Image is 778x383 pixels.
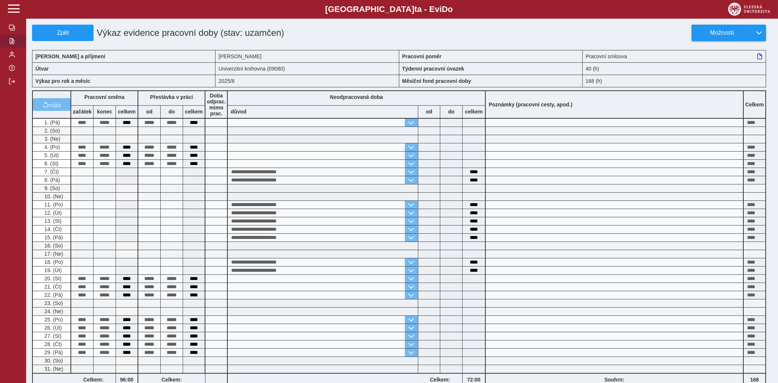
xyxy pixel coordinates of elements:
span: 31. (Ne) [43,366,63,372]
span: 20. (St) [43,275,62,281]
div: Pracovní smlouva [583,50,766,62]
div: 2025/8 [215,75,399,87]
span: Zpět [35,29,90,36]
span: 16. (So) [43,243,63,249]
span: 7. (Čt) [43,169,59,175]
b: celkem [463,109,485,115]
span: D [442,4,448,14]
span: 28. (Čt) [43,341,62,347]
span: 30. (So) [43,358,63,364]
b: začátek [71,109,93,115]
b: Doba odprac. mimo prac. [207,93,226,116]
span: 15. (Pá) [43,234,63,240]
b: Pracovní směna [84,94,124,100]
b: Výkaz pro rok a měsíc [35,78,90,84]
span: 4. (Po) [43,144,60,150]
button: Zpět [32,25,94,41]
b: Pracovní poměr [402,53,442,59]
b: Poznámky (pracovní cesty, apod.) [486,102,576,108]
b: Přestávka v práci [150,94,193,100]
div: 40 (h) [583,62,766,75]
b: Celkem [745,102,764,108]
span: 6. (St) [43,161,59,166]
b: do [440,109,462,115]
b: konec [94,109,116,115]
span: 27. (St) [43,333,62,339]
b: Celkem: [138,377,205,383]
span: t [414,4,417,14]
b: Týdenní pracovní úvazek [402,66,464,72]
b: Útvar [35,66,49,72]
b: Měsíční fond pracovní doby [402,78,471,84]
span: 19. (Út) [43,267,62,273]
b: 96:00 [116,377,138,383]
b: Celkem: [71,377,116,383]
span: 14. (Čt) [43,226,62,232]
div: [PERSON_NAME] [215,50,399,62]
b: do [161,109,183,115]
span: 21. (Čt) [43,284,62,290]
span: 13. (St) [43,218,62,224]
b: celkem [183,109,205,115]
b: Celkem: [418,377,462,383]
span: 1. (Pá) [43,119,60,125]
h1: Výkaz evidence pracovní doby (stav: uzamčen) [94,25,340,41]
span: 12. (Út) [43,210,62,216]
b: Souhrn: [604,377,624,383]
b: 72:00 [463,377,485,383]
b: 168 [744,377,765,383]
div: Univerzitní knihovna (09080) [215,62,399,75]
b: Neodpracovaná doba [330,94,383,100]
b: od [138,109,160,115]
span: 10. (Ne) [43,193,63,199]
b: [GEOGRAPHIC_DATA] a - Evi [22,4,756,14]
button: vrátit [33,98,70,111]
span: 29. (Pá) [43,349,63,355]
span: 8. (Pá) [43,177,60,183]
span: o [448,4,453,14]
span: Možnosti [698,29,746,36]
span: 11. (Po) [43,202,63,208]
span: vrátit [48,102,61,108]
b: [PERSON_NAME] a příjmení [35,53,105,59]
button: Možnosti [692,25,752,41]
img: logo_web_su.png [728,3,770,16]
span: 17. (Ne) [43,251,63,257]
span: 18. (Po) [43,259,63,265]
span: 9. (So) [43,185,60,191]
span: 25. (Po) [43,317,63,323]
div: 168 (h) [583,75,766,87]
span: 24. (Ne) [43,308,63,314]
span: 26. (Út) [43,325,62,331]
span: 5. (Út) [43,152,59,158]
b: důvod [231,109,246,115]
span: 3. (Ne) [43,136,60,142]
span: 23. (So) [43,300,63,306]
span: 2. (So) [43,128,60,134]
span: 22. (Pá) [43,292,63,298]
b: od [418,109,440,115]
b: celkem [116,109,138,115]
